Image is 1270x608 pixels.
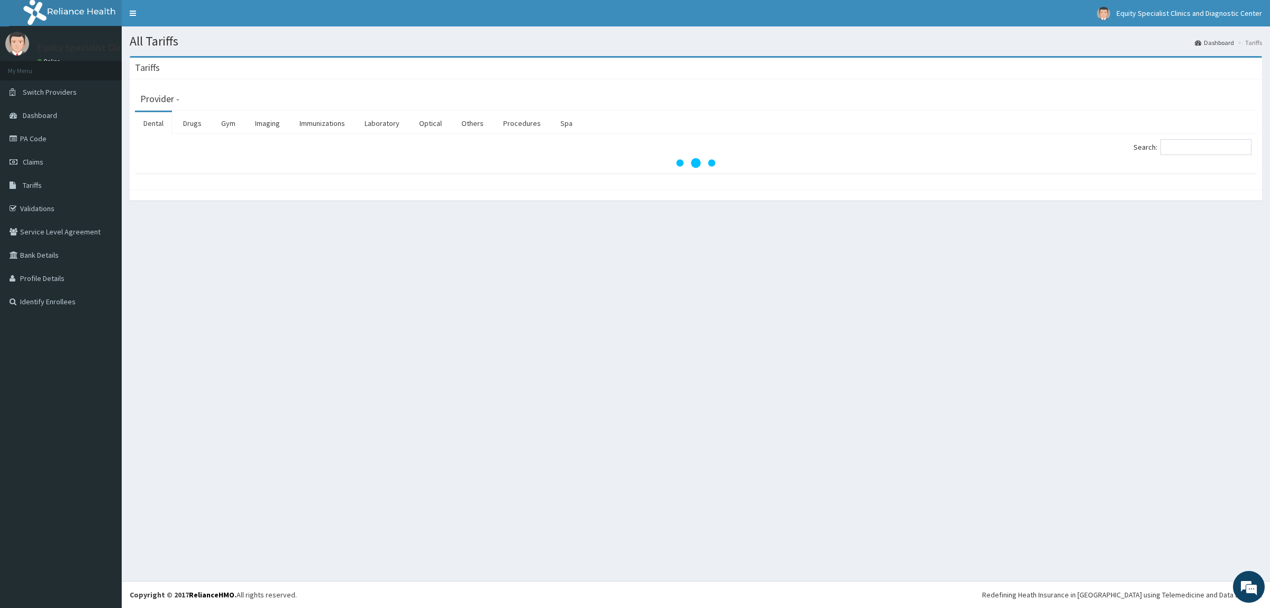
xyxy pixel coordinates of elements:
[1133,139,1251,155] label: Search:
[135,112,172,134] a: Dental
[5,32,29,56] img: User Image
[552,112,581,134] a: Spa
[175,112,210,134] a: Drugs
[1117,8,1262,18] span: Equity Specialist Clinics and Diagnostic Center
[130,34,1262,48] h1: All Tariffs
[291,112,353,134] a: Immunizations
[37,43,229,52] p: Equity Specialist Clinics and Diagnostic Center
[23,157,43,167] span: Claims
[982,589,1262,600] div: Redefining Heath Insurance in [GEOGRAPHIC_DATA] using Telemedicine and Data Science!
[411,112,450,134] a: Optical
[189,590,234,600] a: RelianceHMO
[140,94,179,104] h3: Provider -
[1235,38,1262,47] li: Tariffs
[23,180,42,190] span: Tariffs
[356,112,408,134] a: Laboratory
[135,63,160,72] h3: Tariffs
[122,581,1270,608] footer: All rights reserved.
[675,142,717,184] svg: audio-loading
[247,112,288,134] a: Imaging
[130,590,237,600] strong: Copyright © 2017 .
[37,58,62,65] a: Online
[495,112,549,134] a: Procedures
[213,112,244,134] a: Gym
[1160,139,1251,155] input: Search:
[1097,7,1110,20] img: User Image
[23,87,77,97] span: Switch Providers
[453,112,492,134] a: Others
[23,111,57,120] span: Dashboard
[1195,38,1234,47] a: Dashboard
